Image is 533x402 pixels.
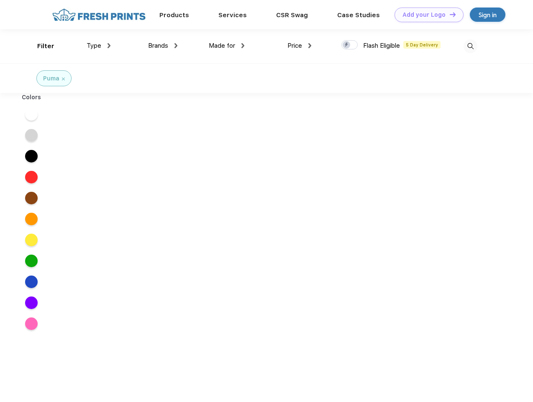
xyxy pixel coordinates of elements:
[62,77,65,80] img: filter_cancel.svg
[174,43,177,48] img: dropdown.png
[159,11,189,19] a: Products
[218,11,247,19] a: Services
[15,93,48,102] div: Colors
[43,74,59,83] div: Puma
[464,39,477,53] img: desktop_search.svg
[402,11,446,18] div: Add your Logo
[241,43,244,48] img: dropdown.png
[50,8,148,22] img: fo%20logo%202.webp
[37,41,54,51] div: Filter
[308,43,311,48] img: dropdown.png
[403,41,441,49] span: 5 Day Delivery
[363,42,400,49] span: Flash Eligible
[87,42,101,49] span: Type
[148,42,168,49] span: Brands
[470,8,505,22] a: Sign in
[209,42,235,49] span: Made for
[450,12,456,17] img: DT
[287,42,302,49] span: Price
[276,11,308,19] a: CSR Swag
[479,10,497,20] div: Sign in
[108,43,110,48] img: dropdown.png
